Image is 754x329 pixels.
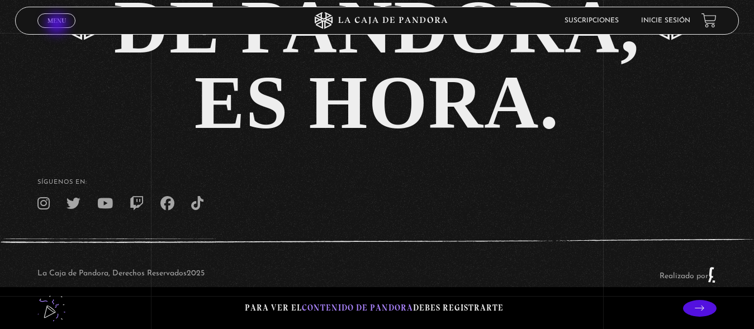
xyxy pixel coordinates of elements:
[245,301,504,316] p: Para ver el debes registrarte
[565,17,619,24] a: Suscripciones
[44,27,70,35] span: Cerrar
[701,13,717,28] a: View your shopping cart
[660,272,717,280] a: Realizado por
[641,17,690,24] a: Inicie sesión
[37,179,716,185] h4: SÍguenos en:
[48,17,66,24] span: Menu
[37,266,205,283] p: La Caja de Pandora, Derechos Reservados 2025
[302,303,413,313] span: contenido de Pandora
